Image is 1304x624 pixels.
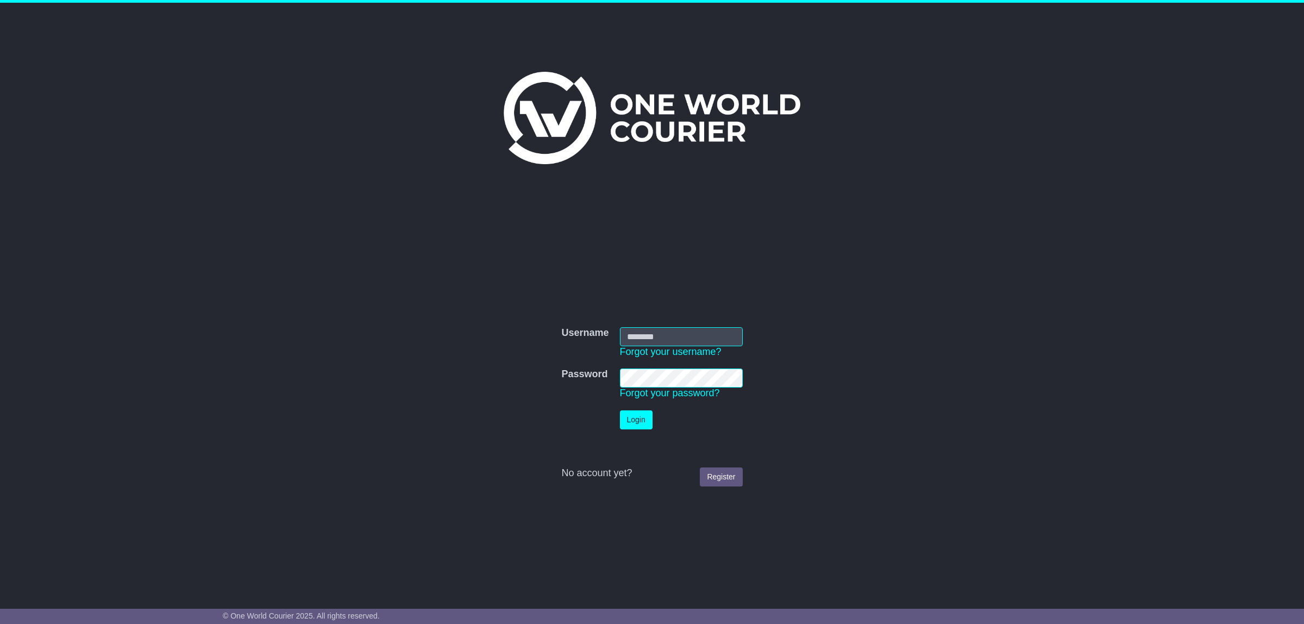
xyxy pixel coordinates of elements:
[620,388,720,398] a: Forgot your password?
[620,346,722,357] a: Forgot your username?
[223,611,380,620] span: © One World Courier 2025. All rights reserved.
[700,467,742,486] a: Register
[620,410,653,429] button: Login
[561,467,742,479] div: No account yet?
[504,72,800,164] img: One World
[561,369,607,380] label: Password
[561,327,609,339] label: Username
